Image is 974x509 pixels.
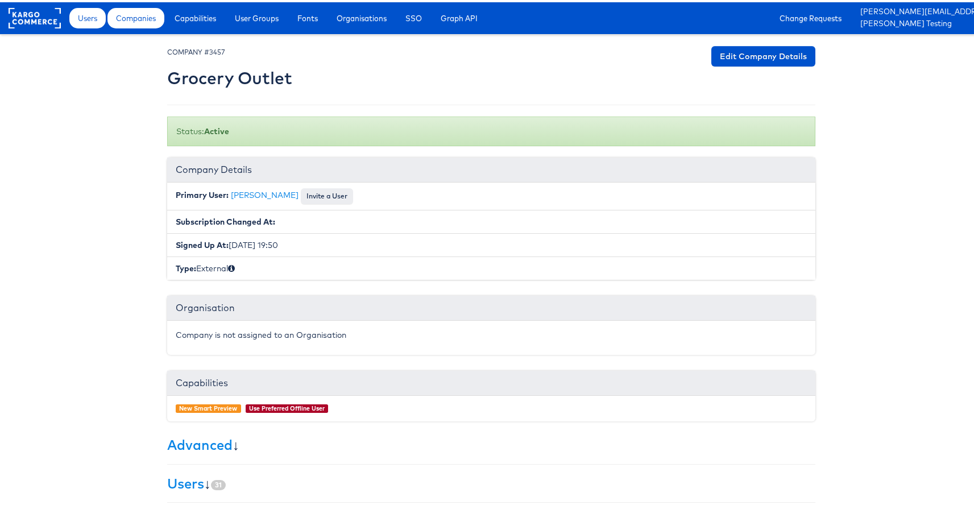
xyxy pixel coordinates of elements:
div: Capabilities [167,369,815,394]
li: [DATE] 19:50 [167,231,815,255]
span: 31 [211,478,226,488]
a: Companies [107,6,164,26]
span: Fonts [297,10,318,22]
small: COMPANY #3457 [167,45,225,54]
a: [PERSON_NAME] Testing [860,16,974,28]
a: Users [69,6,106,26]
div: Company Details [167,155,815,180]
a: Users [167,473,204,490]
span: Internal (staff) or External (client) [228,261,235,271]
a: Use Preferred Offline User [249,402,325,410]
b: Subscription Changed At: [176,214,275,225]
a: Change Requests [771,6,850,26]
span: Graph API [441,10,478,22]
h3: ↓ [167,435,815,450]
a: New Smart Preview [179,402,237,410]
b: Signed Up At: [176,238,229,248]
li: External [167,254,815,278]
a: Capabilities [166,6,225,26]
a: Advanced [167,434,233,451]
div: Organisation [167,293,815,318]
a: [PERSON_NAME][EMAIL_ADDRESS][PERSON_NAME][DOMAIN_NAME] [860,4,974,16]
span: Users [78,10,97,22]
a: Graph API [432,6,486,26]
button: Invite a User [301,186,353,202]
a: SSO [397,6,430,26]
div: Status: [167,114,815,144]
a: Edit Company Details [711,44,815,64]
a: User Groups [226,6,287,26]
span: Organisations [337,10,387,22]
a: [PERSON_NAME] [231,188,299,198]
h2: Grocery Outlet [167,67,292,85]
b: Type: [176,261,196,271]
span: User Groups [235,10,279,22]
b: Active [204,124,229,134]
h3: ↓ [167,474,815,489]
span: Capabilities [175,10,216,22]
span: SSO [405,10,422,22]
a: Organisations [328,6,395,26]
p: Company is not assigned to an Organisation [176,327,807,338]
span: Companies [116,10,156,22]
a: Fonts [289,6,326,26]
b: Primary User: [176,188,229,198]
